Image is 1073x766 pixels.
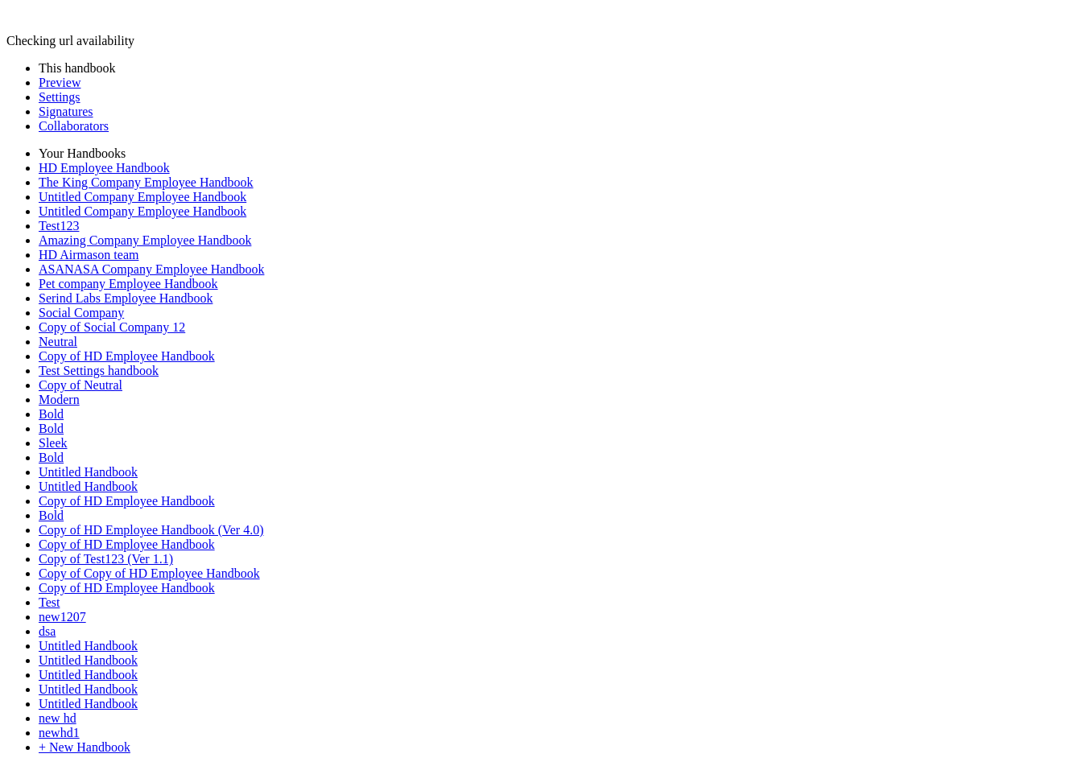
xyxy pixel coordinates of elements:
[39,76,80,89] a: Preview
[39,668,138,682] a: Untitled Handbook
[39,422,64,435] a: Bold
[39,494,215,508] a: Copy of HD Employee Handbook
[39,277,218,290] a: Pet company Employee Handbook
[39,233,251,247] a: Amazing Company Employee Handbook
[39,61,1067,76] li: This handbook
[39,436,68,450] a: Sleek
[39,610,86,624] a: new1207
[39,624,56,638] a: dsa
[39,262,264,276] a: ASANASA Company Employee Handbook
[39,740,130,754] a: + New Handbook
[39,175,254,189] a: The King Company Employee Handbook
[6,34,134,47] span: Checking url availability
[39,407,64,421] a: Bold
[39,552,173,566] a: Copy of Test123 (Ver 1.1)
[39,523,264,537] a: Copy of HD Employee Handbook (Ver 4.0)
[39,537,215,551] a: Copy of HD Employee Handbook
[39,248,138,262] a: HD Airmason team
[39,364,159,377] a: Test Settings handbook
[39,480,138,493] a: Untitled Handbook
[39,653,138,667] a: Untitled Handbook
[39,595,60,609] a: Test
[39,219,79,233] a: Test123
[39,451,64,464] a: Bold
[39,639,138,653] a: Untitled Handbook
[39,320,185,334] a: Copy of Social Company 12
[39,306,124,319] a: Social Company
[39,349,215,363] a: Copy of HD Employee Handbook
[39,509,64,522] a: Bold
[39,393,80,406] a: Modern
[39,465,138,479] a: Untitled Handbook
[39,90,80,104] a: Settings
[39,119,109,133] a: Collaborators
[39,566,260,580] a: Copy of Copy of HD Employee Handbook
[39,682,138,696] a: Untitled Handbook
[39,291,213,305] a: Serind Labs Employee Handbook
[39,105,93,118] a: Signatures
[39,711,76,725] a: new hd
[39,204,246,218] a: Untitled Company Employee Handbook
[39,335,77,348] a: Neutral
[39,581,215,595] a: Copy of HD Employee Handbook
[39,726,80,739] a: newhd1
[39,161,170,175] a: HD Employee Handbook
[39,146,1067,161] li: Your Handbooks
[39,697,138,710] a: Untitled Handbook
[39,190,246,204] a: Untitled Company Employee Handbook
[39,378,122,392] a: Copy of Neutral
